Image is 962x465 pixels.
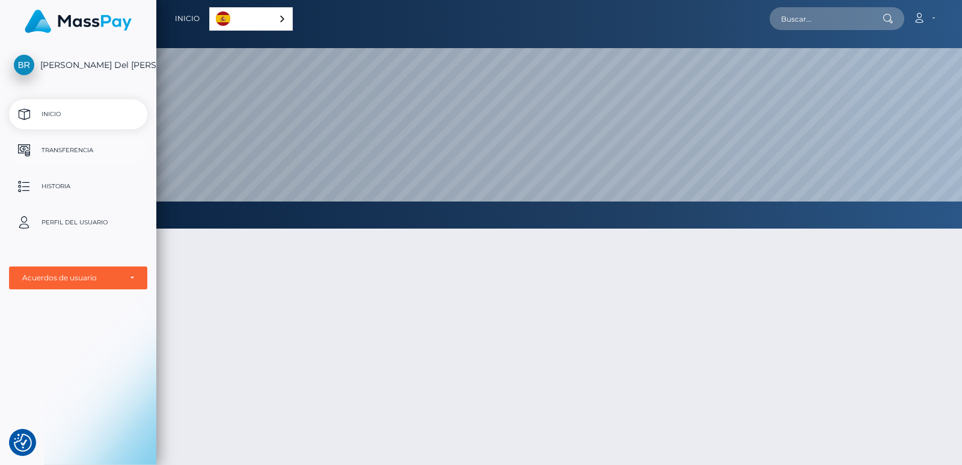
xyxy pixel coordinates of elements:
[9,135,147,165] a: Transferencia
[209,7,293,31] div: Language
[22,273,121,283] div: Acuerdos de usuario
[209,7,293,31] aside: Language selected: Español
[14,105,142,123] p: Inicio
[9,266,147,289] button: Acuerdos de usuario
[14,434,32,452] button: Consent Preferences
[9,60,147,70] span: [PERSON_NAME] Del [PERSON_NAME]
[770,7,883,30] input: Buscar...
[9,171,147,202] a: Historia
[25,10,132,33] img: MassPay
[14,141,142,159] p: Transferencia
[14,434,32,452] img: Revisit consent button
[9,208,147,238] a: Perfil del usuario
[14,177,142,196] p: Historia
[175,6,200,31] a: Inicio
[210,8,292,30] a: Español
[14,214,142,232] p: Perfil del usuario
[9,99,147,129] a: Inicio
